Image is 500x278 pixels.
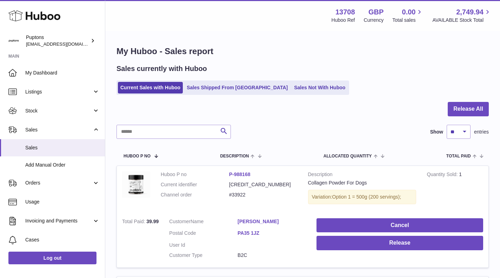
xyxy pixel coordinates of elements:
[446,154,471,159] span: Total paid
[308,171,416,180] strong: Description
[332,194,401,200] span: Option 1 = 500g (200 servings);
[25,108,92,114] span: Stock
[169,252,238,259] dt: Customer Type
[456,7,484,17] span: 2,749.94
[146,219,159,224] span: 39.99
[430,129,443,135] label: Show
[308,190,416,204] div: Variation:
[25,162,100,168] span: Add Manual Order
[448,102,489,116] button: Release All
[238,252,306,259] dd: B2C
[229,192,298,198] dd: #33922
[169,230,238,238] dt: Postal Code
[368,7,384,17] strong: GBP
[25,218,92,224] span: Invoicing and Payments
[427,172,459,179] strong: Quantity Sold
[421,166,488,213] td: 1
[116,64,207,73] h2: Sales currently with Huboo
[26,34,89,47] div: Puptons
[324,154,372,159] span: ALLOCATED Quantity
[292,82,348,93] a: Sales Not With Huboo
[25,144,100,151] span: Sales
[308,180,416,186] div: Collagen Powder For Dogs
[392,7,424,24] a: 0.00 Total sales
[474,129,489,135] span: entries
[229,181,298,188] dd: [CREDIT_CARD_NUMBER]
[25,127,92,133] span: Sales
[25,70,100,76] span: My Dashboard
[169,218,238,227] dt: Name
[8,252,96,264] a: Log out
[26,41,103,47] span: [EMAIL_ADDRESS][DOMAIN_NAME]
[184,82,290,93] a: Sales Shipped From [GEOGRAPHIC_DATA]
[169,219,191,224] span: Customer
[238,218,306,225] a: [PERSON_NAME]
[25,237,100,243] span: Cases
[122,219,146,226] strong: Total Paid
[432,17,492,24] span: AVAILABLE Stock Total
[392,17,424,24] span: Total sales
[238,230,306,237] a: PA35 1JZ
[25,180,92,186] span: Orders
[25,199,100,205] span: Usage
[161,181,229,188] dt: Current identifier
[316,218,483,233] button: Cancel
[169,242,238,248] dt: User Id
[432,7,492,24] a: 2,749.94 AVAILABLE Stock Total
[220,154,249,159] span: Description
[335,7,355,17] strong: 13708
[161,171,229,178] dt: Huboo P no
[332,17,355,24] div: Huboo Ref
[116,46,489,57] h1: My Huboo - Sales report
[364,17,384,24] div: Currency
[316,236,483,250] button: Release
[25,89,92,95] span: Listings
[122,171,150,198] img: TotalPetsCollagenPowderForDogs_5b529217-28cd-4dc2-aae1-fba32fe89d8f.jpg
[229,172,251,177] a: P-988168
[118,82,183,93] a: Current Sales with Huboo
[402,7,416,17] span: 0.00
[124,154,151,159] span: Huboo P no
[8,35,19,46] img: hello@puptons.com
[161,192,229,198] dt: Channel order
